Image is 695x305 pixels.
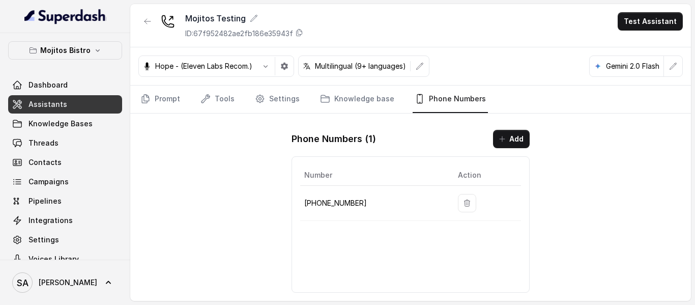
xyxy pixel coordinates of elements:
[185,12,303,24] div: Mojitos Testing
[8,231,122,249] a: Settings
[450,165,521,186] th: Action
[138,86,182,113] a: Prompt
[253,86,302,113] a: Settings
[28,235,59,245] span: Settings
[8,268,122,297] a: [PERSON_NAME]
[8,211,122,230] a: Integrations
[413,86,488,113] a: Phone Numbers
[28,80,68,90] span: Dashboard
[618,12,683,31] button: Test Assistant
[28,157,62,168] span: Contacts
[8,95,122,114] a: Assistants
[300,165,450,186] th: Number
[8,134,122,152] a: Threads
[24,8,106,24] img: light.svg
[28,254,79,264] span: Voices Library
[8,250,122,268] a: Voices Library
[8,173,122,191] a: Campaigns
[198,86,237,113] a: Tools
[493,130,530,148] button: Add
[28,138,59,148] span: Threads
[8,192,122,210] a: Pipelines
[8,76,122,94] a: Dashboard
[138,86,683,113] nav: Tabs
[315,61,406,71] p: Multilingual (9+ languages)
[292,131,376,147] h1: Phone Numbers ( 1 )
[28,196,62,206] span: Pipelines
[606,61,659,71] p: Gemini 2.0 Flash
[185,29,293,39] p: ID: 67f952482ae2fb186e35943f
[28,99,67,109] span: Assistants
[594,62,602,70] svg: google logo
[17,278,28,288] text: SA
[8,153,122,172] a: Contacts
[28,177,69,187] span: Campaigns
[28,119,93,129] span: Knowledge Bases
[8,115,122,133] a: Knowledge Bases
[8,41,122,60] button: Mojitos Bistro
[304,197,442,209] p: [PHONE_NUMBER]
[28,215,73,226] span: Integrations
[39,278,97,288] span: [PERSON_NAME]
[155,61,252,71] p: Hope - (Eleven Labs Recom.)
[318,86,396,113] a: Knowledge base
[40,44,91,57] p: Mojitos Bistro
